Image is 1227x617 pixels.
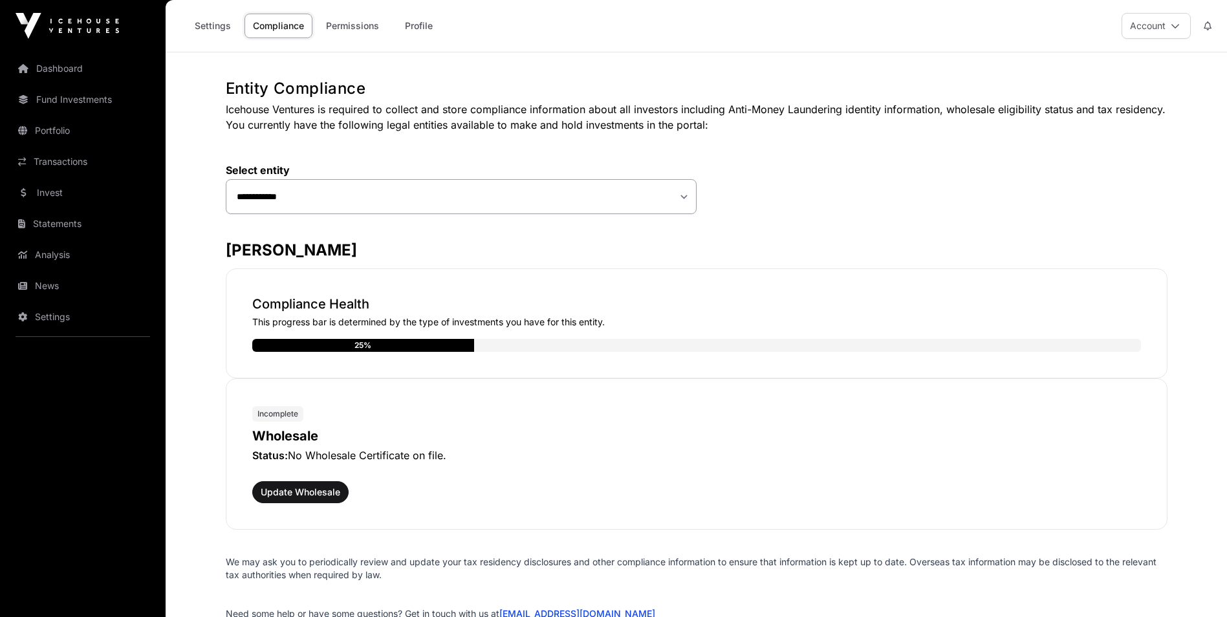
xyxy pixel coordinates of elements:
[10,147,155,176] a: Transactions
[10,116,155,145] a: Portfolio
[10,241,155,269] a: Analysis
[10,85,155,114] a: Fund Investments
[252,481,349,503] button: Update Wholesale
[16,13,119,39] img: Icehouse Ventures Logo
[354,339,371,352] div: 25%
[226,164,697,177] label: Select entity
[226,102,1167,133] p: Icehouse Ventures is required to collect and store compliance information about all investors inc...
[226,240,1167,261] h3: [PERSON_NAME]
[10,272,155,300] a: News
[252,427,1141,445] p: Wholesale
[252,448,1141,463] p: No Wholesale Certificate on file.
[393,14,444,38] a: Profile
[1122,13,1191,39] button: Account
[10,303,155,331] a: Settings
[226,556,1167,581] p: We may ask you to periodically review and update your tax residency disclosures and other complia...
[252,295,1141,313] p: Compliance Health
[10,210,155,238] a: Statements
[186,14,239,38] a: Settings
[257,409,298,419] span: Incomplete
[226,78,1167,99] h1: Entity Compliance
[244,14,312,38] a: Compliance
[10,54,155,83] a: Dashboard
[261,486,340,499] span: Update Wholesale
[252,449,288,462] span: Status:
[10,179,155,207] a: Invest
[318,14,387,38] a: Permissions
[252,316,1141,329] p: This progress bar is determined by the type of investments you have for this entity.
